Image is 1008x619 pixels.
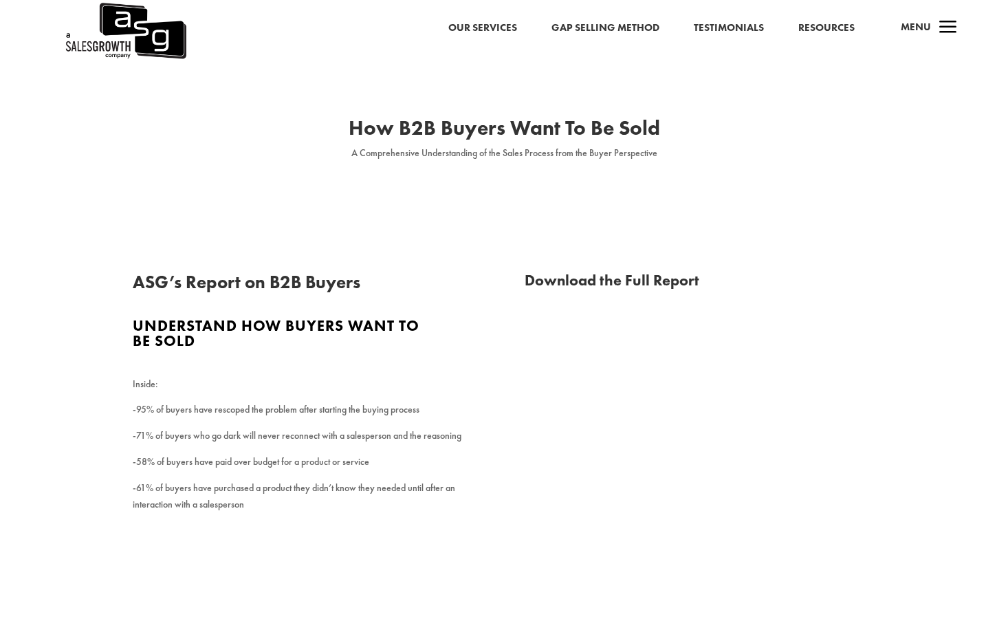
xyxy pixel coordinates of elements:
span: Understand how buyers want to be sold [133,316,419,351]
p: -58% of buyers have paid over budget for a product or service [133,454,483,480]
p: -61% of buyers have purchased a product they didn’t know they needed until after an interaction w... [133,480,483,513]
p: -71% of buyers who go dark will never reconnect with a salesperson and the reasoning [133,428,483,454]
span: ASG’s Report on B2B Buyers [133,270,360,294]
span: A Comprehensive Understanding of the Sales Process from the Buyer Perspective [351,146,657,159]
p: Inside: [133,376,483,402]
a: Gap Selling Method [551,19,659,37]
a: Our Services [448,19,517,37]
span: a [934,14,962,42]
p: -95% of buyers have rescoped the problem after starting the buying process [133,402,483,428]
a: Resources [798,19,855,37]
span: How B2B Buyers Want To Be Sold [349,115,660,141]
h3: Download the Full Report [525,273,875,295]
span: Menu [901,20,931,34]
a: Testimonials [694,19,764,37]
